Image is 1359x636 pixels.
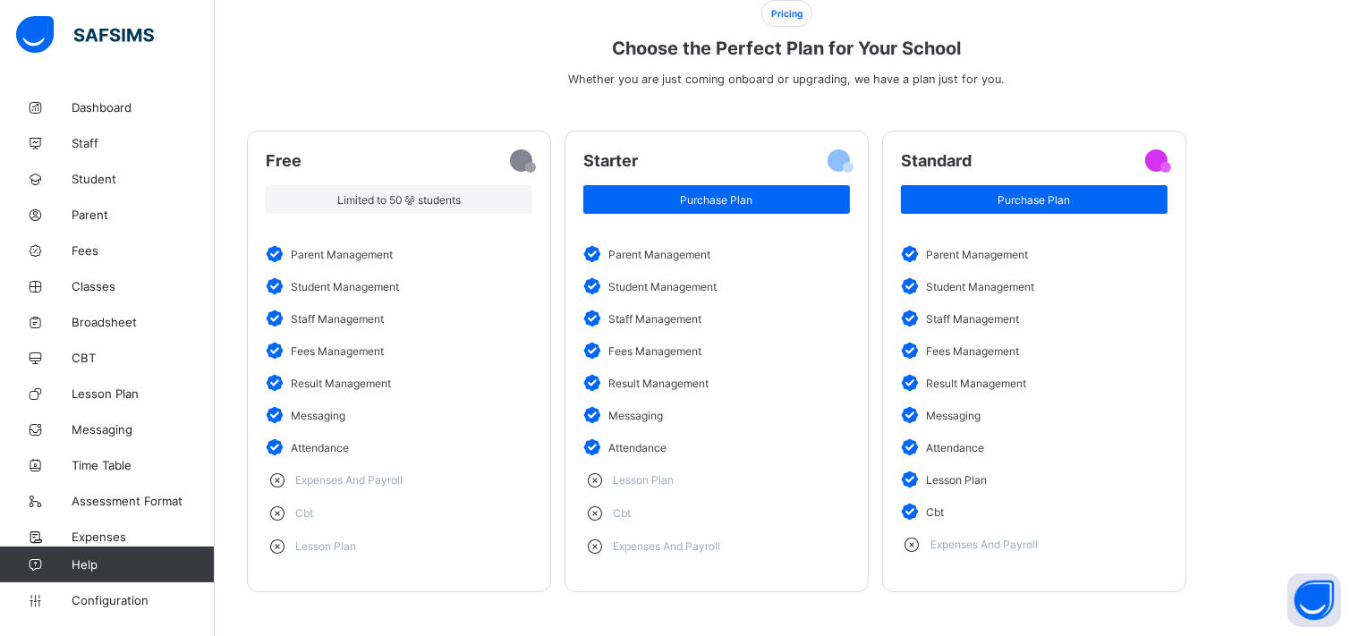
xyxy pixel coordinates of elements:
[72,279,215,293] span: Classes
[901,367,1168,399] li: result management
[583,342,608,360] img: verified.b9ffe264746c94893b44ba626f0eaec6.svg
[583,238,850,270] li: parent management
[901,238,1168,270] li: parent management
[583,277,608,295] img: verified.b9ffe264746c94893b44ba626f0eaec6.svg
[72,386,215,401] span: Lesson Plan
[583,530,850,563] li: expenses and payroll
[901,151,972,170] span: standard
[583,367,850,399] li: result management
[266,496,532,530] li: cbt
[901,431,1168,463] li: attendance
[16,16,154,54] img: safsims
[569,72,1006,86] span: Whether you are just coming onboard or upgrading, we have a plan just for you.
[72,494,215,508] span: Assessment Format
[72,172,215,186] span: Student
[72,100,215,114] span: Dashboard
[266,302,532,335] li: staff management
[72,557,214,572] span: Help
[901,310,926,327] img: verified.b9ffe264746c94893b44ba626f0eaec6.svg
[583,302,850,335] li: staff management
[266,310,291,327] img: verified.b9ffe264746c94893b44ba626f0eaec6.svg
[583,406,608,424] img: verified.b9ffe264746c94893b44ba626f0eaec6.svg
[266,270,532,302] li: student management
[914,193,1154,207] span: Purchase Plan
[901,503,926,521] img: verified.b9ffe264746c94893b44ba626f0eaec6.svg
[901,335,1168,367] li: fees management
[583,335,850,367] li: fees management
[72,351,215,365] span: CBT
[266,151,302,170] span: free
[901,471,926,488] img: verified.b9ffe264746c94893b44ba626f0eaec6.svg
[901,399,1168,431] li: messaging
[901,463,1168,496] li: lesson plan
[279,193,519,207] span: Limited to 50 students
[901,406,926,424] img: verified.b9ffe264746c94893b44ba626f0eaec6.svg
[266,406,291,424] img: verified.b9ffe264746c94893b44ba626f0eaec6.svg
[72,243,215,258] span: Fees
[247,38,1327,59] span: Choose the Perfect Plan for Your School
[72,136,215,150] span: Staff
[901,528,1168,561] li: expenses and payroll
[266,431,532,463] li: attendance
[597,193,837,207] span: Purchase Plan
[266,438,291,456] img: verified.b9ffe264746c94893b44ba626f0eaec6.svg
[72,422,215,437] span: Messaging
[583,496,850,530] li: cbt
[266,335,532,367] li: fees management
[583,399,850,431] li: messaging
[266,530,532,563] li: lesson plan
[901,374,926,392] img: verified.b9ffe264746c94893b44ba626f0eaec6.svg
[901,302,1168,335] li: staff management
[901,270,1168,302] li: student management
[266,277,291,295] img: verified.b9ffe264746c94893b44ba626f0eaec6.svg
[72,458,215,472] span: Time Table
[266,238,532,270] li: parent management
[266,463,532,496] li: expenses and payroll
[583,245,608,263] img: verified.b9ffe264746c94893b44ba626f0eaec6.svg
[583,463,850,496] li: lesson plan
[72,530,215,544] span: Expenses
[901,496,1168,528] li: cbt
[583,438,608,456] img: verified.b9ffe264746c94893b44ba626f0eaec6.svg
[266,399,532,431] li: messaging
[72,593,214,607] span: Configuration
[583,151,638,170] span: starter
[901,245,926,263] img: verified.b9ffe264746c94893b44ba626f0eaec6.svg
[266,374,291,392] img: verified.b9ffe264746c94893b44ba626f0eaec6.svg
[901,342,926,360] img: verified.b9ffe264746c94893b44ba626f0eaec6.svg
[901,277,926,295] img: verified.b9ffe264746c94893b44ba626f0eaec6.svg
[583,270,850,302] li: student management
[901,438,926,456] img: verified.b9ffe264746c94893b44ba626f0eaec6.svg
[72,208,215,222] span: Parent
[72,315,215,329] span: Broadsheet
[266,367,532,399] li: result management
[583,310,608,327] img: verified.b9ffe264746c94893b44ba626f0eaec6.svg
[583,374,608,392] img: verified.b9ffe264746c94893b44ba626f0eaec6.svg
[583,431,850,463] li: attendance
[266,245,291,263] img: verified.b9ffe264746c94893b44ba626f0eaec6.svg
[1287,573,1341,627] button: Open asap
[266,342,291,360] img: verified.b9ffe264746c94893b44ba626f0eaec6.svg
